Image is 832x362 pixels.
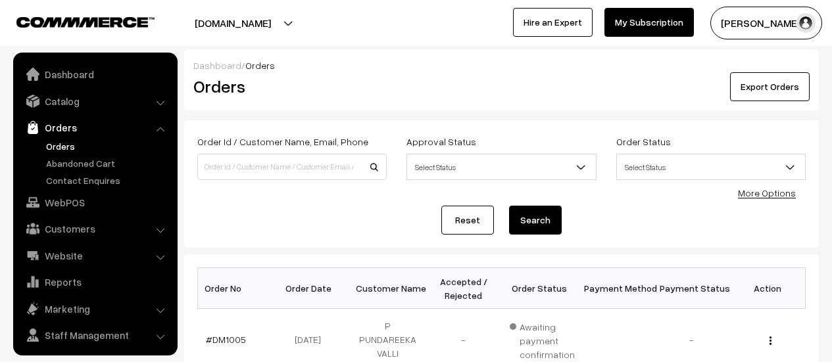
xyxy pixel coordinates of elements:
h2: Orders [193,76,385,97]
th: Order Status [502,268,578,309]
img: COMMMERCE [16,17,155,27]
img: Menu [770,336,771,345]
a: WebPOS [16,191,173,214]
label: Order Id / Customer Name, Email, Phone [197,135,368,148]
th: Payment Status [654,268,730,309]
a: Abandoned Cart [43,156,173,170]
a: Dashboard [16,62,173,86]
a: Staff Management [16,323,173,347]
button: Search [509,206,562,235]
a: Hire an Expert [513,8,593,37]
a: Marketing [16,297,173,321]
span: Select Status [616,154,806,180]
span: Select Status [407,156,595,179]
th: Action [729,268,806,309]
a: Website [16,244,173,267]
button: [PERSON_NAME] [710,7,822,39]
a: #DM1005 [206,334,246,345]
img: user [796,13,816,33]
a: Dashboard [193,60,241,71]
a: Reports [16,270,173,294]
th: Accepted / Rejected [426,268,502,309]
th: Order Date [274,268,350,309]
a: Reset [441,206,494,235]
span: Orders [245,60,275,71]
button: Export Orders [730,72,810,101]
a: COMMMERCE [16,13,132,29]
label: Approval Status [406,135,476,148]
a: My Subscription [604,8,694,37]
th: Order No [198,268,274,309]
a: Customers [16,217,173,240]
span: Select Status [406,154,596,180]
button: [DOMAIN_NAME] [149,7,317,39]
a: Catalog [16,89,173,113]
span: Select Status [617,156,805,179]
a: Contact Enquires [43,173,173,187]
th: Payment Method [577,268,654,309]
input: Order Id / Customer Name / Customer Email / Customer Phone [197,154,387,180]
span: Awaiting payment confirmation [510,317,575,361]
a: More Options [738,187,796,198]
th: Customer Name [350,268,426,309]
label: Order Status [616,135,671,148]
a: Orders [43,139,173,153]
div: / [193,58,810,72]
a: Orders [16,116,173,139]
